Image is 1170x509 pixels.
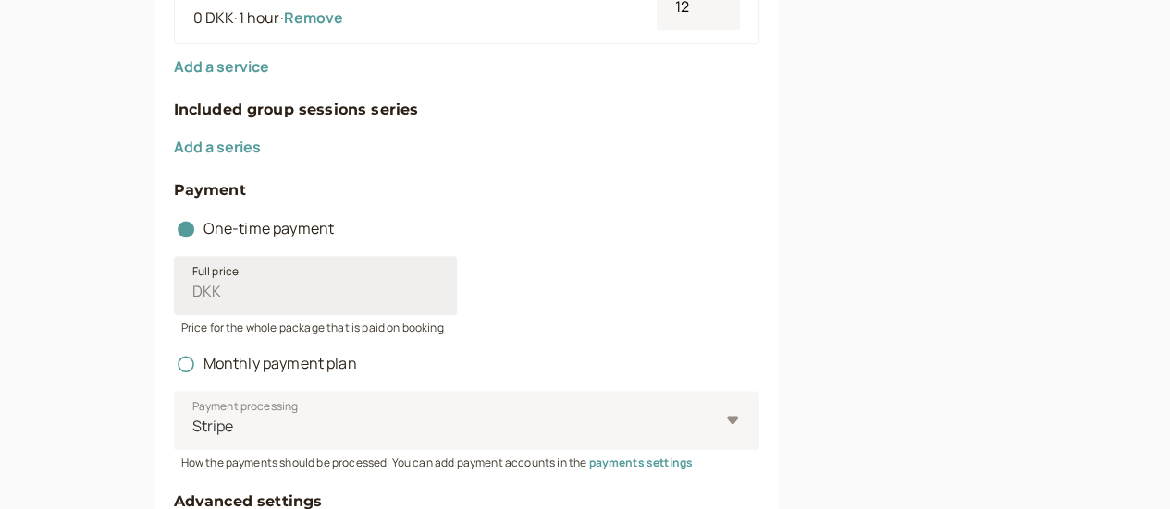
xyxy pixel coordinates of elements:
[193,6,639,30] div: 0 DKK 1 hour
[279,7,283,28] span: ·
[174,178,760,202] h4: Payment
[174,218,335,238] span: One-time payment
[192,397,299,416] span: Payment processing
[284,9,343,26] button: Remove
[174,58,269,75] button: Add a service
[192,280,221,304] span: DKK
[174,353,357,373] span: Monthly payment plan
[1078,420,1170,509] iframe: Chat Widget
[174,450,760,471] div: How the payments should be processed. You can add payment accounts in the
[588,454,693,470] a: payments settings
[174,139,261,155] button: Add a series
[174,256,458,315] input: Full priceDKK
[174,98,760,122] h4: Included group sessions series
[192,262,240,281] span: Full price
[191,416,193,437] input: Payment processingStripe
[234,7,238,28] span: ·
[174,315,760,336] div: Price for the whole package that is paid on booking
